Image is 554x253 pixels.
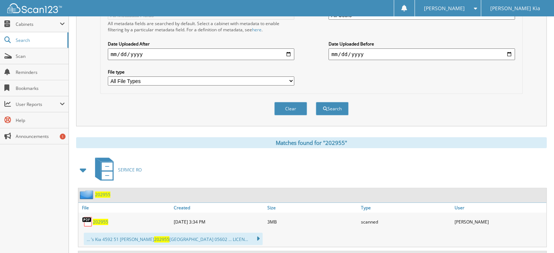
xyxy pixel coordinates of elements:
label: Date Uploaded Before [329,41,515,47]
span: Announcements [16,133,65,139]
a: File [78,203,172,213]
a: Size [266,203,359,213]
a: Type [359,203,453,213]
button: Clear [274,102,307,115]
span: 202955 [154,236,169,242]
input: end [329,48,515,60]
label: Date Uploaded After [108,41,294,47]
a: SERVICE RO [91,155,142,184]
span: Reminders [16,69,65,75]
span: Search [16,37,64,43]
span: Cabinets [16,21,60,27]
span: [PERSON_NAME] Kia [490,6,540,11]
button: Search [316,102,349,115]
label: File type [108,69,294,75]
a: Created [172,203,266,213]
a: 202955 [93,219,108,225]
div: scanned [359,214,453,229]
div: Matches found for "202955" [76,137,547,148]
img: PDF.png [82,216,93,227]
a: User [453,203,546,213]
div: [PERSON_NAME] [453,214,546,229]
span: SERVICE RO [118,167,142,173]
input: start [108,48,294,60]
img: folder2.png [80,190,95,199]
img: scan123-logo-white.svg [7,3,62,13]
a: here [252,27,262,33]
span: Bookmarks [16,85,65,91]
span: User Reports [16,101,60,107]
div: All metadata fields are searched by default. Select a cabinet with metadata to enable filtering b... [108,20,294,33]
span: Scan [16,53,65,59]
div: [DATE] 3:34 PM [172,214,266,229]
div: 3MB [266,214,359,229]
div: ... ’s Kia 4592 51 [PERSON_NAME] [GEOGRAPHIC_DATA] 05602 ... LICEN... [84,233,263,245]
div: 1 [60,134,66,139]
span: Help [16,117,65,123]
a: 202955 [95,191,110,198]
span: [PERSON_NAME] [424,6,465,11]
